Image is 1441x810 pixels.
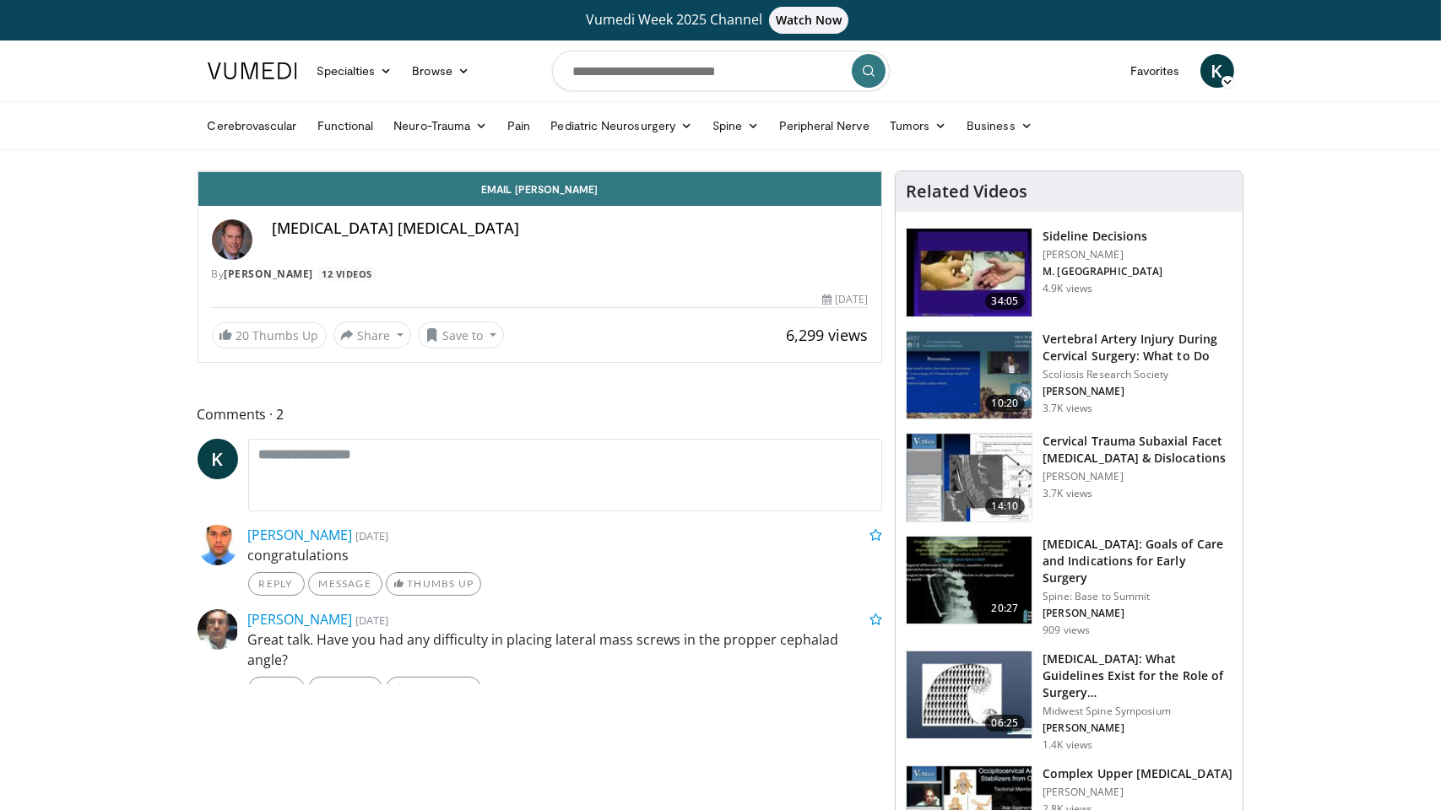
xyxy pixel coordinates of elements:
a: Neuro-Trauma [383,109,497,143]
p: 3.7K views [1043,487,1092,500]
a: 14:10 Cervical Trauma Subaxial Facet [MEDICAL_DATA] & Dislocations [PERSON_NAME] 3.7K views [906,433,1232,522]
a: Reply [248,677,305,700]
p: 3.7K views [1043,402,1092,415]
a: K [1200,54,1234,88]
h4: Related Videos [906,181,1027,202]
h4: [MEDICAL_DATA] [MEDICAL_DATA] [273,219,869,238]
a: Functional [307,109,384,143]
a: 34:05 Sideline Decisions [PERSON_NAME] M. [GEOGRAPHIC_DATA] 4.9K views [906,228,1232,317]
span: 10:20 [985,395,1026,412]
p: [PERSON_NAME] [1043,385,1232,398]
span: 06:25 [985,715,1026,732]
small: [DATE] [356,528,389,543]
a: Peripheral Nerve [770,109,880,143]
p: [PERSON_NAME] [1043,721,1232,735]
a: Email [PERSON_NAME] [198,172,882,206]
span: Comments 2 [198,403,883,425]
a: Business [956,109,1043,143]
img: 8aa9498e-0fa5-4b92-834c-194e1f04c165.150x105_q85_crop-smart_upscale.jpg [907,537,1032,624]
a: Vumedi Week 2025 ChannelWatch Now [210,7,1232,34]
a: Browse [402,54,479,88]
p: Spine: Base to Summit [1043,590,1232,603]
h3: [MEDICAL_DATA]: What Guidelines Exist for the Role of Surgery… [1043,651,1232,701]
span: 20:27 [985,600,1026,617]
span: 20 [236,327,250,343]
a: 20:27 [MEDICAL_DATA]: Goals of Care and Indications for Early Surgery Spine: Base to Summit [PERS... [906,536,1232,637]
a: K [198,439,238,479]
a: Message [308,677,382,700]
a: [PERSON_NAME] [248,610,353,629]
img: 09c67188-8973-4090-8632-c04575f916cb.150x105_q85_crop-smart_upscale.jpg [907,332,1032,419]
h3: Complex Upper [MEDICAL_DATA] [1043,765,1232,782]
p: Scoliosis Research Society [1043,368,1232,381]
a: Cerebrovascular [198,109,307,143]
p: 4.9K views [1043,282,1092,295]
img: 350d9cb3-9634-4f05-bdfd-061c4a31c78a.150x105_q85_crop-smart_upscale.jpg [907,229,1032,316]
p: [PERSON_NAME] [1043,248,1162,262]
a: [PERSON_NAME] [225,267,314,281]
a: Specialties [307,54,403,88]
a: 12 Videos [317,267,378,281]
button: Save to [418,321,504,348]
img: 301480_0002_1.png.150x105_q85_crop-smart_upscale.jpg [907,434,1032,521]
span: 34:05 [985,293,1026,310]
small: [DATE] [356,613,389,628]
a: Pain [497,109,540,143]
p: 1.4K views [1043,738,1092,752]
div: By [212,267,869,282]
a: Tumors [880,109,957,143]
p: 909 views [1043,624,1090,637]
img: Avatar [212,219,252,260]
span: 14:10 [985,498,1026,515]
video-js: Video Player [198,171,882,172]
a: Thumbs Up [386,677,481,700]
a: 20 Thumbs Up [212,322,327,348]
p: [PERSON_NAME] [1043,470,1232,483]
p: M. [GEOGRAPHIC_DATA] [1043,265,1162,278]
img: Avatar [198,609,238,650]
a: Reply [248,572,305,596]
p: Great talk. Have you had any difficulty in placing lateral mass screws in the propper cephalad an... [248,629,883,670]
a: [PERSON_NAME] [248,526,353,544]
a: Favorites [1120,54,1190,88]
span: Watch Now [769,7,849,34]
img: 1ecc63b8-4db0-4c53-acab-046251c027fc.150x105_q85_crop-smart_upscale.jpg [907,651,1032,739]
img: VuMedi Logo [208,62,297,79]
p: congratulations [248,545,883,565]
h3: Vertebral Artery Injury During Cervical Surgery: What to Do [1043,331,1232,364]
a: Spine [702,109,769,143]
p: Midwest Spine Symposium [1043,705,1232,718]
h3: Sideline Decisions [1043,228,1162,245]
a: Message [308,572,382,596]
img: Avatar [198,525,238,565]
button: Share [333,321,412,348]
h3: Cervical Trauma Subaxial Facet [MEDICAL_DATA] & Dislocations [1043,433,1232,467]
input: Search topics, interventions [552,51,890,91]
div: [DATE] [822,292,868,307]
a: Pediatric Neurosurgery [540,109,702,143]
span: 6,299 views [786,325,868,345]
h3: [MEDICAL_DATA]: Goals of Care and Indications for Early Surgery [1043,536,1232,586]
a: 10:20 Vertebral Artery Injury During Cervical Surgery: What to Do Scoliosis Research Society [PER... [906,331,1232,420]
a: Thumbs Up [386,572,481,596]
p: [PERSON_NAME] [1043,786,1232,799]
a: 06:25 [MEDICAL_DATA]: What Guidelines Exist for the Role of Surgery… Midwest Spine Symposium [PER... [906,651,1232,752]
p: [PERSON_NAME] [1043,607,1232,620]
